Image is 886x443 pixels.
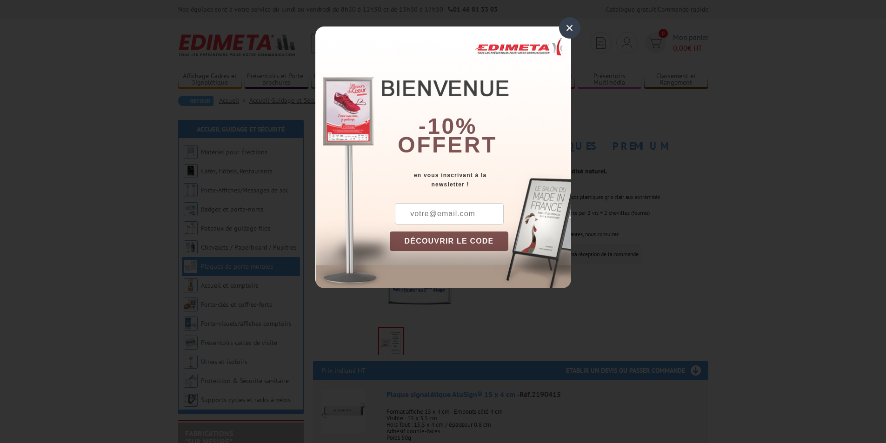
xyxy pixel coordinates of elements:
[419,114,477,139] b: -10%
[390,171,571,189] div: en vous inscrivant à la newsletter !
[390,231,509,251] button: DÉCOUVRIR LE CODE
[395,203,504,225] input: votre@email.com
[559,17,580,39] div: ×
[398,132,497,157] font: offert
